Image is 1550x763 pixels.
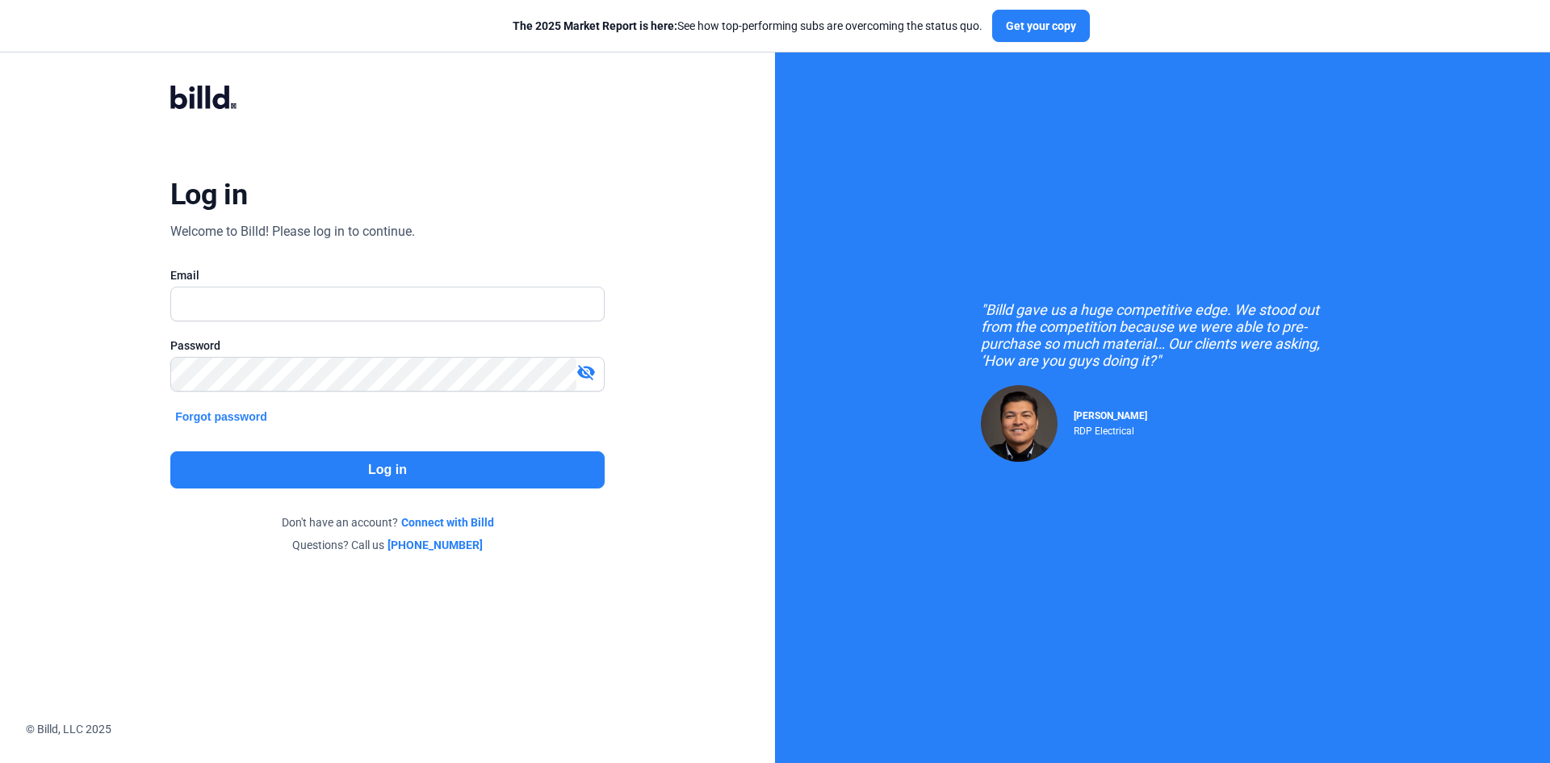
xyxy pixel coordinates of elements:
div: Email [170,267,605,283]
div: RDP Electrical [1074,421,1147,437]
button: Get your copy [992,10,1090,42]
button: Log in [170,451,605,488]
mat-icon: visibility_off [576,363,596,382]
span: [PERSON_NAME] [1074,410,1147,421]
div: Questions? Call us [170,537,605,553]
div: "Billd gave us a huge competitive edge. We stood out from the competition because we were able to... [981,301,1344,369]
a: Connect with Billd [401,514,494,530]
button: Forgot password [170,408,272,426]
div: Don't have an account? [170,514,605,530]
img: Raul Pacheco [981,385,1058,462]
div: Welcome to Billd! Please log in to continue. [170,222,415,241]
span: The 2025 Market Report is here: [513,19,677,32]
div: Password [170,337,605,354]
div: Log in [170,177,247,212]
div: See how top-performing subs are overcoming the status quo. [513,18,982,34]
a: [PHONE_NUMBER] [387,537,483,553]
